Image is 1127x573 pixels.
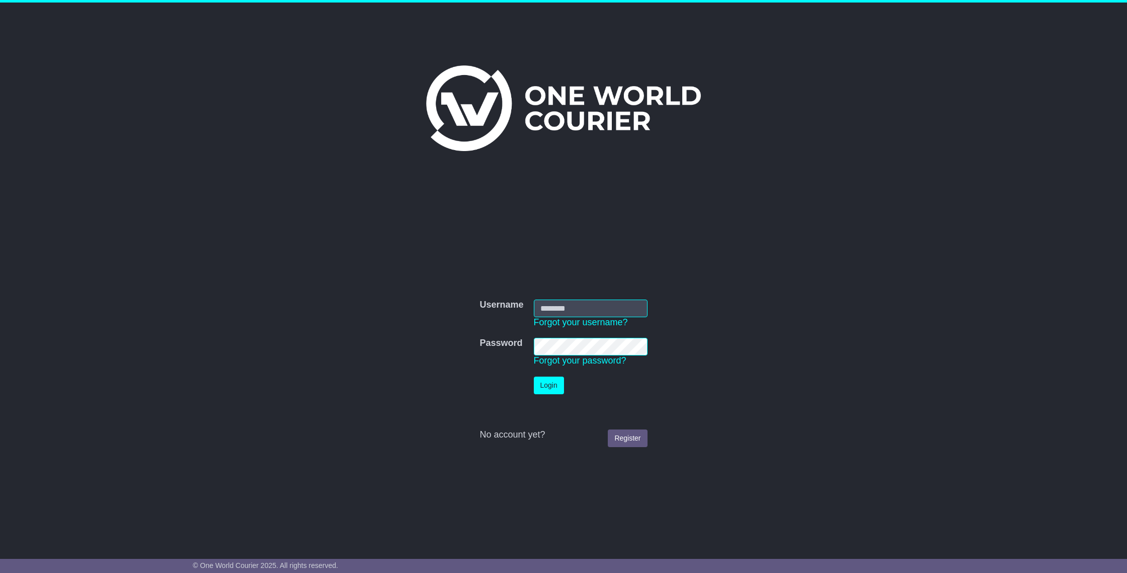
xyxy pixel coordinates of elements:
[193,561,338,569] span: © One World Courier 2025. All rights reserved.
[426,65,701,151] img: One World
[534,377,564,394] button: Login
[534,355,626,366] a: Forgot your password?
[479,300,523,311] label: Username
[479,429,647,441] div: No account yet?
[608,429,647,447] a: Register
[534,317,628,327] a: Forgot your username?
[479,338,522,349] label: Password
